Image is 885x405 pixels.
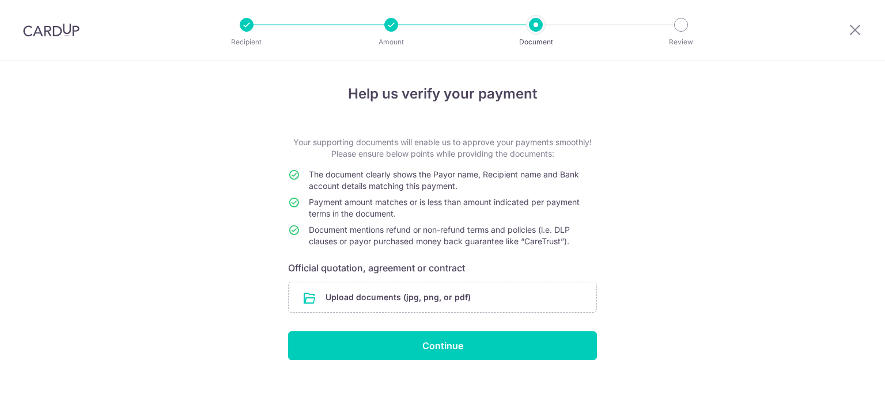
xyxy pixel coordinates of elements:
[288,331,597,360] input: Continue
[309,169,579,191] span: The document clearly shows the Payor name, Recipient name and Bank account details matching this ...
[288,282,597,313] div: Upload documents (jpg, png, or pdf)
[349,36,434,48] p: Amount
[288,137,597,160] p: Your supporting documents will enable us to approve your payments smoothly! Please ensure below p...
[811,370,873,399] iframe: Opens a widget where you can find more information
[638,36,724,48] p: Review
[493,36,578,48] p: Document
[288,261,597,275] h6: Official quotation, agreement or contract
[309,197,580,218] span: Payment amount matches or is less than amount indicated per payment terms in the document.
[309,225,570,246] span: Document mentions refund or non-refund terms and policies (i.e. DLP clauses or payor purchased mo...
[288,84,597,104] h4: Help us verify your payment
[23,23,80,37] img: CardUp
[204,36,289,48] p: Recipient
